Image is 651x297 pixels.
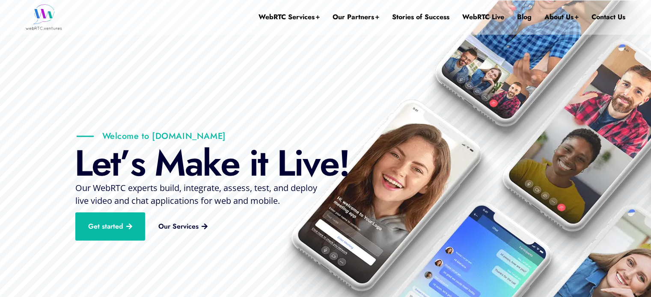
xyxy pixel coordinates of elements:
div: e [92,144,110,182]
div: e [220,144,239,182]
div: k [202,144,220,182]
div: t [110,144,120,182]
div: s [130,144,145,182]
div: M [155,144,185,182]
div: i [249,144,258,182]
p: Welcome to [DOMAIN_NAME] [77,131,226,141]
a: Get started [75,212,145,241]
div: L [277,144,294,182]
a: Our Services [146,216,220,237]
img: WebRTC.ventures [26,4,62,30]
div: i [294,144,303,182]
div: e [320,144,339,182]
div: t [258,144,267,182]
div: v [303,144,320,182]
div: ! [339,144,349,182]
div: L [74,144,92,182]
div: a [185,144,202,182]
span: Our WebRTC experts build, integrate, assess, test, and deploy live video and chat applications fo... [75,182,317,206]
div: ’ [120,144,130,182]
